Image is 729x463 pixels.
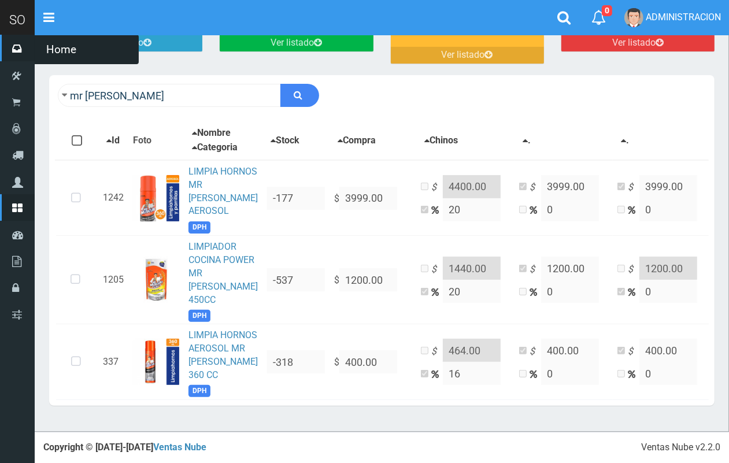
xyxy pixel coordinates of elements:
td: 1242 [98,160,128,236]
i: $ [431,181,443,194]
i: $ [530,263,541,276]
button: Stock [267,134,303,148]
i: $ [431,345,443,358]
img: ... [133,175,179,221]
a: LIMPIADOR COCINA POWER MR [PERSON_NAME] 450CC [188,241,258,305]
a: Ver listado [391,47,544,64]
a: Ventas Nube [153,442,206,453]
a: LIMPIA HORNOS AEROSOL MR [PERSON_NAME] 360 CC [188,329,258,380]
td: 337 [98,324,128,399]
font: Ver listado [442,49,485,60]
i: $ [431,263,443,276]
span: ADMINISTRACION [646,12,721,23]
img: User Image [624,8,643,27]
i: $ [628,181,639,194]
span: DPH [188,221,210,234]
a: Ver listado [561,35,715,51]
button: . [617,134,632,148]
strong: Copyright © [DATE]-[DATE] [43,442,206,453]
button: Categoria [188,140,241,155]
input: Ingrese su busqueda [58,84,281,107]
td: 1205 [98,236,128,324]
i: $ [628,345,639,358]
span: DPH [188,385,210,397]
button: Nombre [188,126,234,140]
a: Ver listado [220,35,373,51]
div: Ventas Nube v2.2.0 [641,441,720,454]
button: Chinos [421,134,461,148]
td: $ [330,236,416,324]
img: ... [133,339,179,385]
span: 0 [602,5,612,16]
i: $ [530,181,541,194]
span: Home [35,35,139,64]
td: $ [330,324,416,399]
img: ... [144,257,168,303]
span: DPH [188,310,210,322]
td: $ [330,160,416,236]
a: LIMPIA HORNOS MR [PERSON_NAME] AEROSOL [188,166,258,217]
i: $ [628,263,639,276]
th: Foto [128,121,184,160]
font: Ver listado [271,37,314,48]
button: . [519,134,534,148]
i: $ [530,345,541,358]
button: Id [103,134,123,148]
button: Compra [334,134,379,148]
font: Ver listado [612,37,656,48]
